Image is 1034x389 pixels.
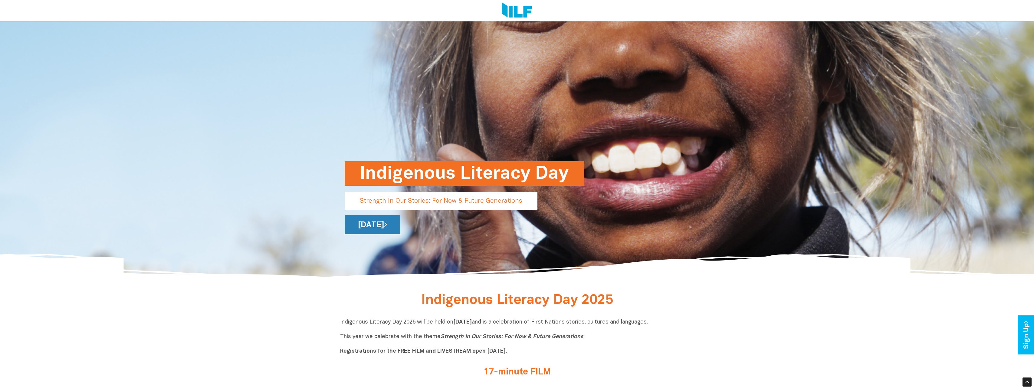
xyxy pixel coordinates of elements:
[421,294,613,307] span: Indigenous Literacy Day 2025
[360,161,569,186] h1: Indigenous Literacy Day
[345,215,400,234] a: [DATE]
[1023,377,1032,387] div: Scroll Back to Top
[345,192,537,210] p: Strength In Our Stories: For Now & Future Generations
[404,367,631,377] h2: 17-minute FILM
[340,319,694,355] p: Indigenous Literacy Day 2025 will be held on and is a celebration of First Nations stories, cultu...
[453,320,472,325] b: [DATE]
[340,349,507,354] b: Registrations for the FREE FILM and LIVESTREAM open [DATE].
[502,2,532,19] img: Logo
[441,334,583,339] i: Strength In Our Stories: For Now & Future Generations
